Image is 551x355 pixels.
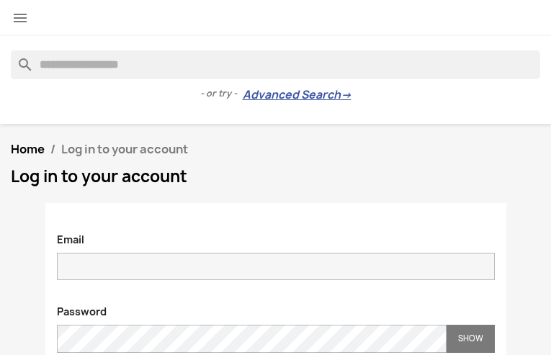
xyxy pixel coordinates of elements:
[12,9,29,27] i: 
[200,86,243,101] span: - or try -
[46,225,95,247] label: Email
[57,325,447,353] input: Password input
[46,297,117,319] label: Password
[11,141,45,157] a: Home
[11,50,540,79] input: Search
[341,88,351,102] span: →
[243,88,351,102] a: Advanced Search→
[447,325,495,353] button: Show
[11,168,540,185] h1: Log in to your account
[61,141,188,157] span: Log in to your account
[11,50,28,68] i: search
